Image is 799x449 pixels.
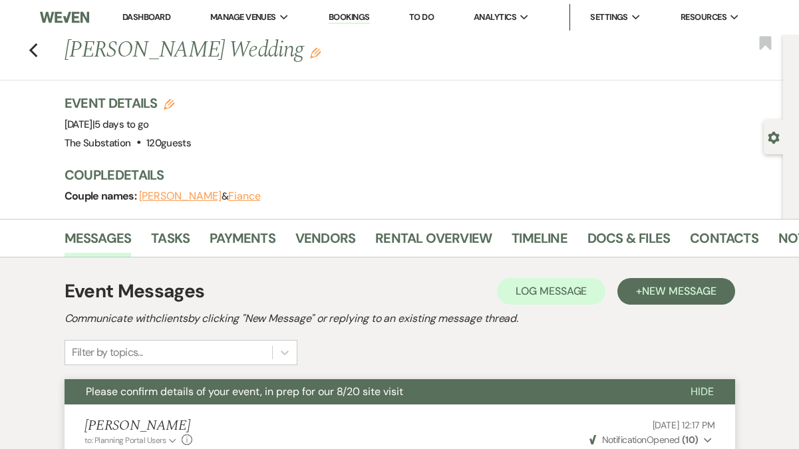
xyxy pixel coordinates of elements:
[65,94,192,112] h3: Event Details
[65,118,149,131] span: [DATE]
[139,191,222,202] button: [PERSON_NAME]
[84,434,179,446] button: to: Planning Portal Users
[681,11,726,24] span: Resources
[65,277,205,305] h1: Event Messages
[65,189,139,203] span: Couple names:
[65,311,735,327] h2: Communicate with clients by clicking "New Message" or replying to an existing message thread.
[602,434,647,446] span: Notification
[669,379,735,404] button: Hide
[310,47,321,59] button: Edit
[590,11,628,24] span: Settings
[65,136,131,150] span: The Substation
[682,434,699,446] strong: ( 10 )
[94,118,148,131] span: 5 days to go
[587,433,715,447] button: NotificationOpened (10)
[768,130,780,143] button: Open lead details
[210,11,276,24] span: Manage Venues
[122,11,170,23] a: Dashboard
[474,11,516,24] span: Analytics
[146,136,191,150] span: 120 guests
[512,227,567,257] a: Timeline
[210,227,275,257] a: Payments
[92,118,149,131] span: |
[691,384,714,398] span: Hide
[329,11,370,24] a: Bookings
[228,191,261,202] button: Fiance
[65,379,669,404] button: Please confirm details of your event, in prep for our 8/20 site visit
[40,3,89,31] img: Weven Logo
[86,384,403,398] span: Please confirm details of your event, in prep for our 8/20 site visit
[409,11,434,23] a: To Do
[72,345,143,361] div: Filter by topics...
[617,278,734,305] button: +New Message
[375,227,492,257] a: Rental Overview
[139,190,261,203] span: &
[295,227,355,257] a: Vendors
[84,418,193,434] h5: [PERSON_NAME]
[497,278,605,305] button: Log Message
[65,227,132,257] a: Messages
[589,434,699,446] span: Opened
[65,35,635,67] h1: [PERSON_NAME] Wedding
[151,227,190,257] a: Tasks
[690,227,758,257] a: Contacts
[653,419,715,431] span: [DATE] 12:17 PM
[642,284,716,298] span: New Message
[65,166,770,184] h3: Couple Details
[516,284,587,298] span: Log Message
[587,227,670,257] a: Docs & Files
[84,435,166,446] span: to: Planning Portal Users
